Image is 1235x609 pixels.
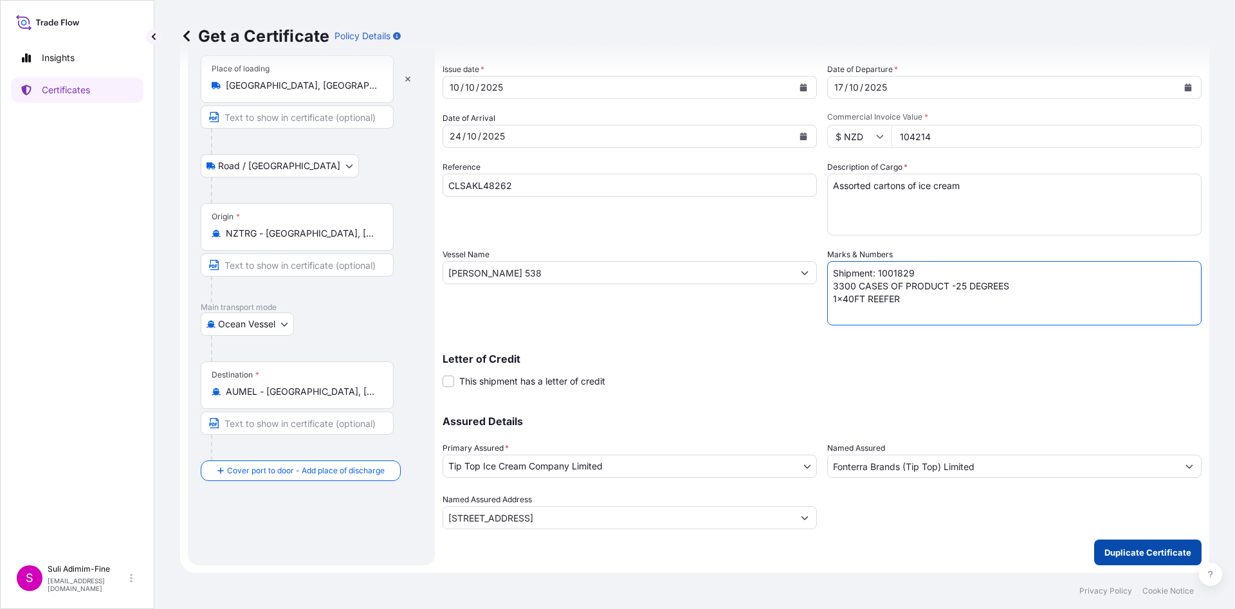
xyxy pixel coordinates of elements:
button: Duplicate Certificate [1094,540,1202,565]
div: / [461,80,464,95]
div: / [462,129,466,144]
a: Cookie Notice [1142,586,1194,596]
div: / [860,80,863,95]
label: Reference [443,161,480,174]
label: Description of Cargo [827,161,908,174]
div: Destination [212,370,259,380]
p: Policy Details [334,30,390,42]
span: Cover port to door - Add place of discharge [227,464,385,477]
input: Origin [226,227,378,240]
label: Marks & Numbers [827,248,893,261]
span: Road / [GEOGRAPHIC_DATA] [218,159,340,172]
button: Calendar [793,126,814,147]
button: Tip Top Ice Cream Company Limited [443,455,817,478]
input: Named Assured Address [443,506,793,529]
div: Origin [212,212,240,222]
p: Duplicate Certificate [1104,546,1191,559]
button: Show suggestions [793,506,816,529]
input: Assured Name [828,455,1178,478]
span: Commercial Invoice Value [827,112,1202,122]
p: Suli Adimim-Fine [48,564,127,574]
a: Insights [11,45,143,71]
p: Get a Certificate [180,26,329,46]
div: / [478,129,481,144]
div: month, [466,129,478,144]
p: Insights [42,51,75,64]
textarea: Assorted cartons of ice cream [827,174,1202,235]
div: day, [833,80,845,95]
input: Destination [226,385,378,398]
div: month, [464,80,476,95]
span: Primary Assured [443,442,509,455]
a: Privacy Policy [1079,586,1132,596]
label: Named Assured [827,442,885,455]
div: day, [448,80,461,95]
div: year, [863,80,888,95]
button: Show suggestions [793,261,816,284]
button: Select transport [201,313,294,336]
button: Show suggestions [1178,455,1201,478]
div: year, [479,80,504,95]
div: day, [448,129,462,144]
input: Text to appear on certificate [201,253,394,277]
span: This shipment has a letter of credit [459,375,605,388]
p: Letter of Credit [443,354,1202,364]
button: Calendar [793,77,814,98]
p: Assured Details [443,416,1202,426]
textarea: Shipment: 1001827 3300 CASES OF PRODUCT -25 DEGREES 1x40FT REEFER [827,261,1202,325]
input: Text to appear on certificate [201,412,394,435]
button: Select transport [201,154,359,177]
span: S [26,572,33,585]
button: Calendar [1178,77,1198,98]
a: Certificates [11,77,143,103]
input: Enter booking reference [443,174,817,197]
input: Text to appear on certificate [201,105,394,129]
button: Cover port to door - Add place of discharge [201,460,401,481]
p: Certificates [42,84,90,96]
div: year, [481,129,506,144]
div: / [845,80,848,95]
input: Place of loading [226,79,378,92]
p: Main transport mode [201,302,422,313]
input: Type to search vessel name or IMO [443,261,793,284]
div: / [476,80,479,95]
p: [EMAIL_ADDRESS][DOMAIN_NAME] [48,577,127,592]
span: Tip Top Ice Cream Company Limited [448,460,603,473]
span: Date of Arrival [443,112,495,125]
span: Ocean Vessel [218,318,275,331]
label: Named Assured Address [443,493,532,506]
input: Enter amount [892,125,1202,148]
div: month, [848,80,860,95]
label: Vessel Name [443,248,489,261]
